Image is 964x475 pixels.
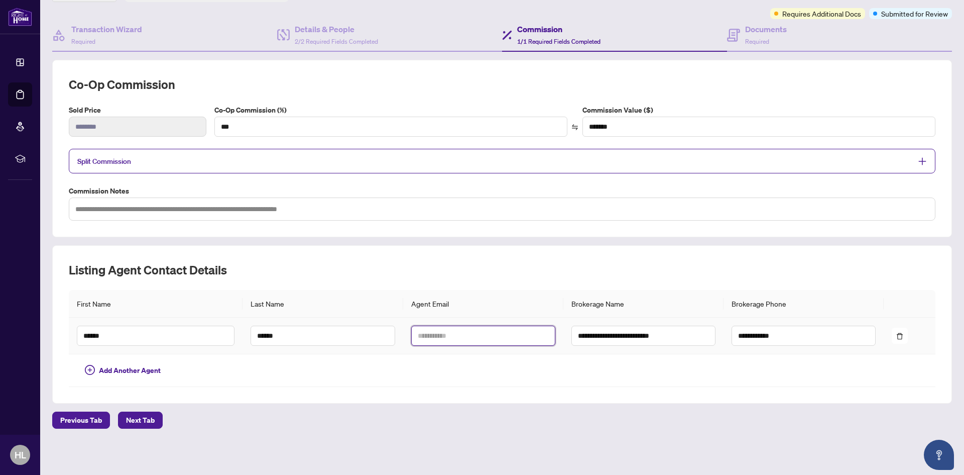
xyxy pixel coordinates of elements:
[243,290,403,318] th: Last Name
[8,8,32,26] img: logo
[295,23,378,35] h4: Details & People
[918,157,927,166] span: plus
[15,448,26,462] span: HL
[69,262,935,278] h2: Listing Agent Contact Details
[60,412,102,428] span: Previous Tab
[881,8,948,19] span: Submitted for Review
[295,38,378,45] span: 2/2 Required Fields Completed
[71,23,142,35] h4: Transaction Wizard
[896,333,903,340] span: delete
[745,38,769,45] span: Required
[85,365,95,375] span: plus-circle
[71,38,95,45] span: Required
[69,149,935,173] div: Split Commission
[724,290,884,318] th: Brokerage Phone
[582,105,935,116] label: Commission Value ($)
[571,124,578,131] span: swap
[69,76,935,92] h2: Co-op Commission
[69,105,206,116] label: Sold Price
[403,290,563,318] th: Agent Email
[214,105,567,116] label: Co-Op Commission (%)
[517,23,600,35] h4: Commission
[69,185,935,197] label: Commission Notes
[563,290,724,318] th: Brokerage Name
[99,365,161,376] span: Add Another Agent
[77,157,131,166] span: Split Commission
[77,362,169,378] button: Add Another Agent
[52,412,110,429] button: Previous Tab
[745,23,787,35] h4: Documents
[126,412,155,428] span: Next Tab
[69,290,243,318] th: First Name
[517,38,600,45] span: 1/1 Required Fields Completed
[118,412,163,429] button: Next Tab
[782,8,861,19] span: Requires Additional Docs
[924,440,954,470] button: Open asap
